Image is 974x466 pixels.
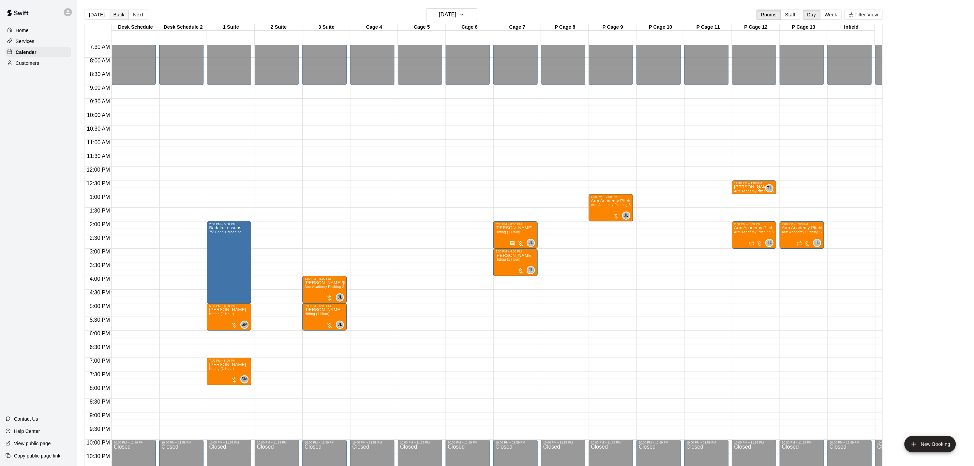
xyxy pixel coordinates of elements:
span: Hitting (1 Hour) [495,230,520,234]
div: 12:30 PM – 1:00 PM: Arm Academy Pitching Session 30 min - Pitching [732,180,776,194]
span: 9:30 AM [88,99,112,104]
span: 10:30 AM [85,126,112,132]
span: 4:00 PM [88,276,112,282]
span: Arm Academy Pitching Session 1 Hour - Pitching [591,203,670,207]
span: Arm Academy Pitching Session 1 Hour - Pitching [782,230,861,234]
span: Tyler Levine [768,239,774,247]
span: Recurring event [749,241,754,246]
div: 2:00 PM – 3:00 PM: Arm Academy Pitching Session 1 Hour [732,221,776,249]
div: 10:00 PM – 11:59 PM [114,441,154,444]
div: 2:00 PM – 3:00 PM: Hitting (1 Hour) [493,221,538,249]
div: P Cage 12 [732,24,780,31]
span: 9:00 AM [88,85,112,91]
span: Johnnie Larossa [529,266,535,274]
div: 12:30 PM – 1:00 PM [734,181,774,185]
span: 1:30 PM [88,208,112,214]
p: Help Center [14,428,40,435]
span: Arm Academy Pitching Session 1 Hour - Pitching [304,285,384,289]
span: Johnnie Larossa [529,239,535,247]
div: P Cage 8 [541,24,589,31]
div: 5:00 PM – 6:00 PM [209,304,249,308]
span: 75’ Cage + Machine [209,230,241,234]
div: 4:00 PM – 5:00 PM: Arm Academy Pitching Session 1 Hour - Pitching [302,276,347,303]
div: Cage 5 [398,24,446,31]
div: 2 Suite [255,24,302,31]
div: 10:00 PM – 11:59 PM [782,441,822,444]
p: Copy public page link [14,452,60,459]
div: 10:00 PM – 11:59 PM [352,441,392,444]
div: Tyler Levine [765,239,774,247]
div: 10:00 PM – 11:59 PM [400,441,440,444]
span: JL [338,321,342,328]
h6: [DATE] [439,10,456,19]
div: Steve Malvagna [240,375,249,383]
span: JL [338,294,342,301]
div: 10:00 PM – 11:59 PM [161,441,201,444]
div: 2:00 PM – 3:00 PM: Arm Academy Pitching Session 1 Hour [780,221,824,249]
span: 8:30 PM [88,399,112,405]
span: 7:30 AM [88,44,112,50]
span: Hitting (1 Hour) [495,258,520,261]
span: Johnnie Larossa [625,212,630,220]
span: 8:00 PM [88,385,112,391]
p: Contact Us [14,416,38,422]
a: Customers [5,58,71,68]
span: Hitting (1 Hour) [209,367,234,370]
div: 5:00 PM – 6:00 PM: Hitting (1 Hour) [302,303,347,331]
span: 2:30 PM [88,235,112,241]
div: P Cage 11 [684,24,732,31]
button: Next [129,10,148,20]
div: 1:00 PM – 2:00 PM: Arm Academy Pitching Session 1 Hour [589,194,633,221]
div: Desk Schedule [111,24,159,31]
div: 7:00 PM – 8:00 PM: Hitting (1 Hour) [207,358,251,385]
div: 10:00 PM – 11:59 PM [686,441,726,444]
button: [DATE] [85,10,109,20]
span: 10:00 PM [85,440,111,446]
div: Infield [827,24,875,31]
div: 2:00 PM – 3:00 PM [782,222,822,226]
div: 10:00 PM – 11:59 PM [257,441,297,444]
div: 4:00 PM – 5:00 PM [304,277,345,280]
a: Calendar [5,47,71,57]
div: 10:00 PM – 11:59 PM [591,441,631,444]
div: 2:00 PM – 3:00 PM [734,222,774,226]
div: 1:00 PM – 2:00 PM [591,195,631,199]
p: View public page [14,440,51,447]
span: 3:30 PM [88,262,112,268]
div: Cage 4 [350,24,398,31]
span: 10:00 AM [85,112,112,118]
span: 8:00 AM [88,58,112,63]
a: Home [5,25,71,35]
button: Back [109,10,129,20]
div: 10:00 PM – 11:59 PM [734,441,774,444]
span: Tyler Levine [816,239,821,247]
span: JL [624,212,629,219]
div: P Cage 10 [636,24,684,31]
span: TL [815,239,820,246]
button: Staff [781,10,800,20]
span: 11:30 AM [85,153,112,159]
span: 5:30 PM [88,317,112,323]
div: 5:00 PM – 6:00 PM [304,304,345,308]
span: 8:30 AM [88,71,112,77]
span: TL [767,239,772,246]
div: Johnnie Larossa [527,266,535,274]
div: 10:00 PM – 11:59 PM [877,441,917,444]
span: Recurring event [797,241,802,246]
p: Services [16,38,34,45]
span: Hitting (1 Hour) [304,312,329,316]
button: Day [803,10,821,20]
span: Hitting (1 Hour) [209,312,234,316]
span: 9:30 PM [88,426,112,432]
span: 5:00 PM [88,303,112,309]
span: 11:00 AM [85,140,112,145]
p: Home [16,27,29,34]
span: JL [529,239,533,246]
button: Filter View [844,10,883,20]
div: 2:00 PM – 5:00 PM [209,222,249,226]
span: Tyler Levine [768,184,774,192]
span: 12:30 PM [85,180,111,186]
div: 3 Suite [302,24,350,31]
